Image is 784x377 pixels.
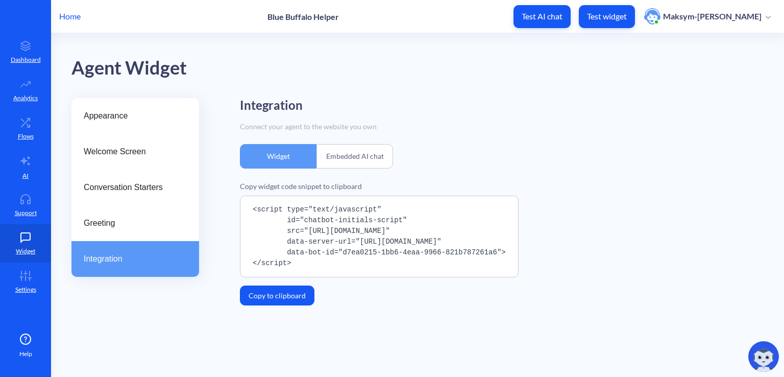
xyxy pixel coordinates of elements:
div: Agent Widget [71,54,784,83]
p: Blue Buffalo Helper [267,12,339,21]
a: Integration [71,241,199,277]
h2: Integration [240,98,303,113]
p: Test widget [587,11,627,21]
button: Test AI chat [513,5,571,28]
p: Settings [15,285,36,294]
button: Test widget [579,5,635,28]
p: Flows [18,132,34,141]
p: AI [22,171,29,180]
img: user photo [644,8,660,25]
p: Support [15,208,37,218]
span: Integration [84,253,179,265]
p: Test AI chat [522,11,562,21]
div: Embedded AI chat [316,144,393,169]
p: Maksym-[PERSON_NAME] [663,11,762,22]
p: Analytics [13,93,38,103]
button: user photoMaksym-[PERSON_NAME] [639,7,776,26]
a: Greeting [71,205,199,241]
p: Dashboard [11,55,41,64]
img: copilot-icon.svg [748,341,779,372]
a: Welcome Screen [71,134,199,170]
span: Appearance [84,110,179,122]
span: Help [19,349,32,359]
span: Welcome Screen [84,146,179,158]
div: Copy widget code snippet to clipboard [240,181,764,192]
span: Greeting [84,217,179,229]
a: Appearance [71,98,199,134]
div: Widget [240,144,316,169]
span: Conversation Starters [84,181,179,194]
p: Home [59,10,81,22]
p: Widget [16,247,35,256]
pre: <script type="text/javascript" id="chatbot-initials-script" src="[URL][DOMAIN_NAME]" data-server-... [240,196,519,277]
button: Copy to clipboard [240,286,314,305]
div: Connect your agent to the website you own [240,121,764,132]
a: Conversation Starters [71,170,199,205]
